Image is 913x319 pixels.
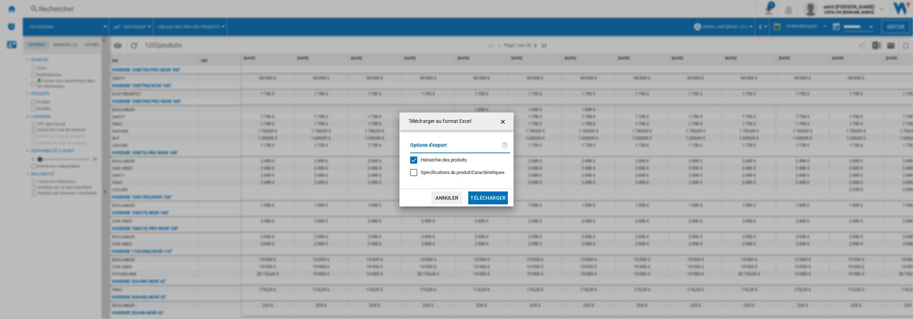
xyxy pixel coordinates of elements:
button: Télécharger [468,191,508,204]
label: Options d'export [410,141,501,154]
h4: Télécharger au format Excel [405,118,471,125]
ng-md-icon: getI18NText('BUTTONS.CLOSE_DIALOG') [499,118,508,126]
button: Annuler [431,191,463,204]
button: getI18NText('BUTTONS.CLOSE_DIALOG') [496,114,511,129]
div: S'applique uniquement à la vision catégorie [421,169,505,176]
md-dialog: Télécharger au ... [399,113,514,206]
md-checkbox: Hiérarchie des produits [410,157,504,164]
span: Hiérarchie des produits [421,157,467,163]
span: Spécifications du produit/Caractéristiques [421,170,505,175]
